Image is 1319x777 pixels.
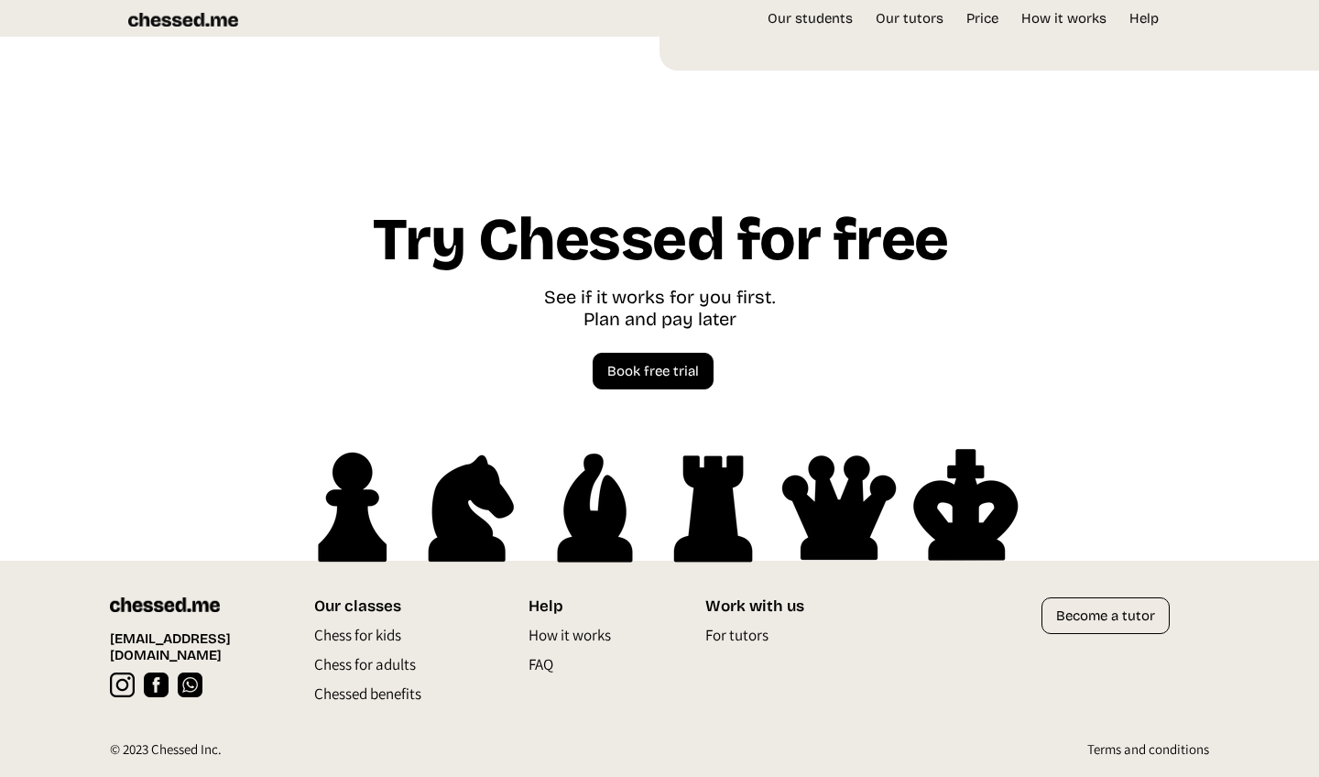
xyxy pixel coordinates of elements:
[314,654,416,684] a: Chess for adults
[593,353,714,389] a: Book free trial
[110,630,278,663] a: [EMAIL_ADDRESS][DOMAIN_NAME]
[372,208,948,286] h1: Try Chessed for free
[110,740,222,768] div: © 2023 Chessed Inc.
[529,625,611,654] a: How it works
[314,625,401,654] a: Chess for kids
[867,9,953,27] a: Our tutors
[1120,9,1168,27] a: Help
[529,654,553,684] a: FAQ
[705,625,769,654] a: For tutors
[758,9,862,27] a: Our students
[957,9,1008,27] a: Price
[544,286,776,334] div: See if it works for you first. Plan and pay later
[314,597,473,616] div: Our classes
[1087,740,1209,768] a: Terms and conditions
[705,597,845,616] div: Work with us
[314,684,421,713] a: Chessed benefits
[1041,597,1170,634] a: Become a tutor
[1012,9,1116,27] a: How it works
[529,597,659,616] div: Help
